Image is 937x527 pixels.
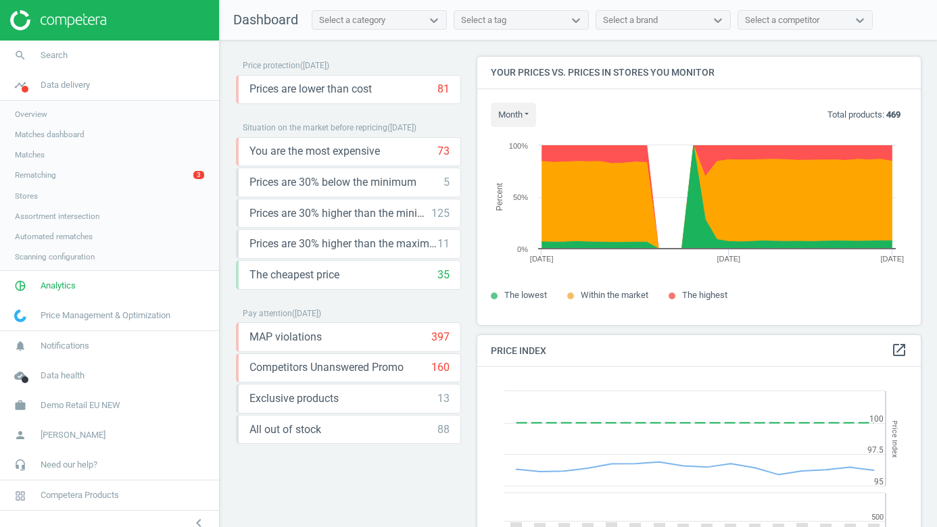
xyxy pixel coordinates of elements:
tspan: Price Index [890,420,899,457]
text: 500 [871,513,884,522]
div: 397 [431,330,450,345]
p: Total products: [827,109,900,121]
span: Assortment intersection [15,211,99,222]
div: 13 [437,391,450,406]
span: Matches [15,149,45,160]
text: 95 [874,477,884,486]
text: 97.5 [867,445,884,455]
span: Competera Products [41,489,119,501]
i: work [7,393,33,418]
span: MAP violations [249,330,322,345]
div: Select a tag [461,14,506,26]
span: Notifications [41,340,89,352]
span: ( [DATE] ) [292,309,321,318]
span: ( [DATE] ) [387,123,416,132]
tspan: Percent [495,182,504,211]
b: 469 [886,109,900,120]
span: Situation on the market before repricing [243,123,387,132]
h4: Your prices vs. prices in stores you monitor [477,57,921,89]
span: Dashboard [233,11,298,28]
span: Scanning configuration [15,251,95,262]
span: Price protection [243,61,300,70]
i: person [7,422,33,448]
i: headset_mic [7,452,33,478]
div: 81 [437,82,450,97]
span: Analytics [41,280,76,292]
div: Select a brand [603,14,658,26]
span: Exclusive products [249,391,339,406]
span: The highest [682,290,727,300]
i: open_in_new [891,342,907,358]
span: Prices are 30% higher than the minimum [249,206,431,221]
div: 88 [437,422,450,437]
span: Overview [15,109,47,120]
text: 100 [869,414,884,424]
span: The lowest [504,290,547,300]
h4: Price Index [477,335,921,367]
i: notifications [7,333,33,359]
div: 11 [437,236,450,251]
text: 0% [517,245,528,253]
a: open_in_new [891,342,907,359]
i: timeline [7,72,33,98]
span: Search [41,49,68,61]
span: Data delivery [41,79,90,91]
div: Select a category [319,14,385,26]
i: cloud_done [7,363,33,388]
div: 35 [437,268,450,282]
span: Data health [41,370,85,382]
div: 125 [431,206,450,221]
span: You are the most expensive [249,144,380,159]
tspan: [DATE] [880,255,904,263]
img: ajHJNr6hYgQAAAAASUVORK5CYII= [10,10,106,30]
span: All out of stock [249,422,321,437]
i: search [7,43,33,68]
span: Prices are 30% below the minimum [249,175,416,190]
tspan: [DATE] [530,255,554,263]
div: 160 [431,360,450,375]
span: Matches dashboard [15,129,85,140]
i: pie_chart_outlined [7,273,33,299]
span: 3 [193,171,204,179]
span: Pay attention [243,309,292,318]
span: Automated rematches [15,231,93,242]
span: Price Management & Optimization [41,309,170,322]
div: Select a competitor [745,14,819,26]
span: The cheapest price [249,268,339,282]
span: Demo Retail EU NEW [41,399,120,411]
span: Within the market [581,290,648,300]
span: Competitors Unanswered Promo [249,360,404,375]
img: wGWNvw8QSZomAAAAABJRU5ErkJggg== [14,309,26,322]
div: 5 [443,175,450,190]
span: ( [DATE] ) [300,61,329,70]
span: Rematching [15,170,56,180]
text: 50% [513,193,528,201]
div: 73 [437,144,450,159]
button: month [491,103,536,127]
span: [PERSON_NAME] [41,429,105,441]
span: Need our help? [41,459,97,471]
span: Prices are 30% higher than the maximal [249,236,437,251]
span: Prices are lower than cost [249,82,372,97]
span: Stores [15,191,38,201]
text: 100% [509,142,528,150]
tspan: [DATE] [717,255,740,263]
